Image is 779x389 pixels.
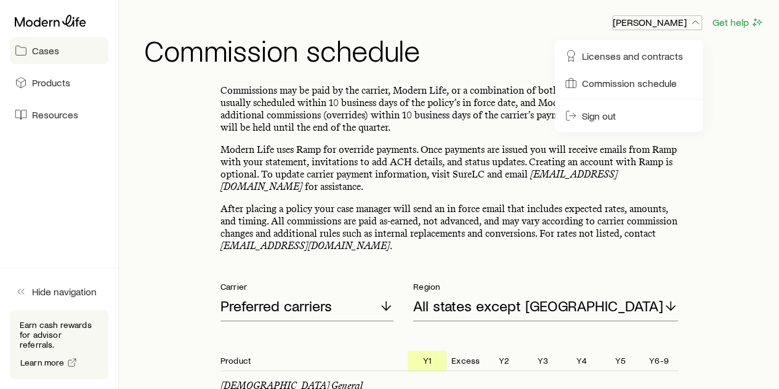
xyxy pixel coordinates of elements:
[562,351,601,371] p: Y4
[144,35,764,65] h1: Commission schedule
[408,351,446,371] p: Y1
[32,44,59,57] span: Cases
[220,203,678,252] p: After placing a policy your case manager will send an in force email that includes expected rates...
[613,16,701,28] p: [PERSON_NAME]
[220,168,618,192] a: [EMAIL_ADDRESS][DOMAIN_NAME]
[10,101,108,128] a: Resources
[211,351,408,371] p: Product
[10,69,108,96] a: Products
[712,15,764,30] button: Get help
[220,144,678,193] p: Modern Life uses Ramp for override payments. Once payments are issued you will receive emails fro...
[220,84,678,134] p: Commissions may be paid by the carrier, Modern Life, or a combination of both. Carrier payments a...
[10,278,108,305] button: Hide navigation
[560,45,698,67] a: Licenses and contracts
[446,351,485,371] p: Excess
[10,310,108,379] div: Earn cash rewards for advisor referrals.Learn more
[220,240,390,252] a: [EMAIL_ADDRESS][DOMAIN_NAME]
[601,351,640,371] p: Y5
[220,297,332,314] p: Preferred carriers
[582,110,616,122] span: Sign out
[20,358,65,367] span: Learn more
[639,351,678,371] p: Y6-9
[582,50,683,62] span: Licenses and contracts
[485,351,523,371] p: Y2
[413,282,678,292] p: Region
[32,76,70,89] span: Products
[523,351,562,371] p: Y3
[10,37,108,64] a: Cases
[612,15,702,30] button: [PERSON_NAME]
[20,320,99,350] p: Earn cash rewards for advisor referrals.
[560,72,698,94] a: Commission schedule
[582,77,677,89] span: Commission schedule
[413,297,663,314] p: All states except [GEOGRAPHIC_DATA]
[32,285,97,298] span: Hide navigation
[32,109,78,121] span: Resources
[560,105,698,127] button: Sign out
[220,282,394,292] p: Carrier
